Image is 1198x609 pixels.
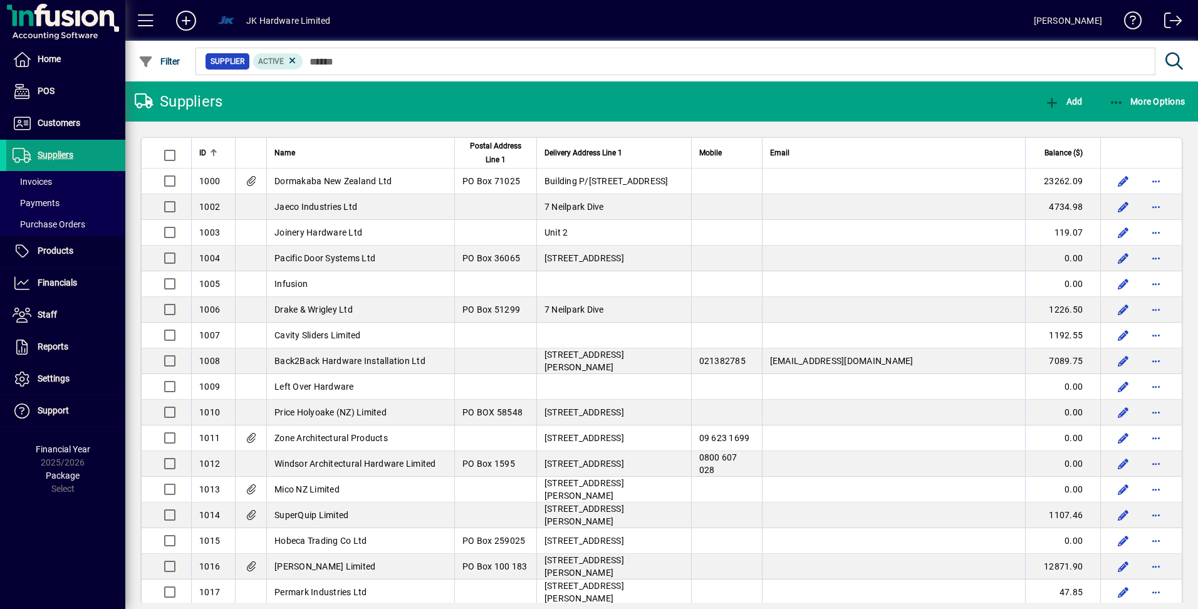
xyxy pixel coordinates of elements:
[1113,582,1133,602] button: Edit
[544,227,568,237] span: Unit 2
[462,407,523,417] span: PO BOX 58548
[1113,377,1133,397] button: Edit
[1146,171,1166,191] button: More options
[1146,531,1166,551] button: More options
[1025,246,1100,271] td: 0.00
[544,478,624,501] span: [STREET_ADDRESS][PERSON_NAME]
[770,356,914,366] span: [EMAIL_ADDRESS][DOMAIN_NAME]
[1146,454,1166,474] button: More options
[1113,556,1133,576] button: Edit
[199,510,220,520] span: 1014
[38,86,55,96] span: POS
[38,373,70,383] span: Settings
[135,50,184,73] button: Filter
[544,459,624,469] span: [STREET_ADDRESS]
[38,278,77,288] span: Financials
[199,484,220,494] span: 1013
[770,146,789,160] span: Email
[699,146,722,160] span: Mobile
[199,202,220,212] span: 1002
[699,452,737,475] span: 0800 607 028
[274,407,387,417] span: Price Holyoake (NZ) Limited
[1025,451,1100,477] td: 0.00
[1146,428,1166,448] button: More options
[1025,425,1100,451] td: 0.00
[1113,402,1133,422] button: Edit
[1146,222,1166,242] button: More options
[199,356,220,366] span: 1008
[36,444,90,454] span: Financial Year
[6,192,125,214] a: Payments
[199,146,227,160] div: ID
[1025,374,1100,400] td: 0.00
[1044,146,1083,160] span: Balance ($)
[13,219,85,229] span: Purchase Orders
[38,246,73,256] span: Products
[1113,454,1133,474] button: Edit
[1025,194,1100,220] td: 4734.98
[135,91,222,112] div: Suppliers
[544,176,669,186] span: Building P/[STREET_ADDRESS]
[6,236,125,267] a: Products
[6,331,125,363] a: Reports
[1044,96,1082,107] span: Add
[199,253,220,263] span: 1004
[38,405,69,415] span: Support
[274,176,392,186] span: Dormakaba New Zealand Ltd
[544,407,624,417] span: [STREET_ADDRESS]
[274,279,308,289] span: Infusion
[1034,11,1102,31] div: [PERSON_NAME]
[6,44,125,75] a: Home
[544,304,604,315] span: 7 Neilpark Dive
[1146,351,1166,371] button: More options
[6,171,125,192] a: Invoices
[6,268,125,299] a: Financials
[6,76,125,107] a: POS
[6,108,125,139] a: Customers
[770,146,1018,160] div: Email
[1113,299,1133,320] button: Edit
[699,356,746,366] span: 021382785
[199,407,220,417] span: 1010
[138,56,180,66] span: Filter
[274,382,354,392] span: Left Over Hardware
[1113,351,1133,371] button: Edit
[462,561,528,571] span: PO Box 100 183
[199,382,220,392] span: 1009
[462,139,529,167] span: Postal Address Line 1
[462,253,520,263] span: PO Box 36065
[274,227,362,237] span: Joinery Hardware Ltd
[1146,377,1166,397] button: More options
[274,330,361,340] span: Cavity Sliders Limited
[1025,169,1100,194] td: 23262.09
[274,253,375,263] span: Pacific Door Systems Ltd
[462,459,515,469] span: PO Box 1595
[6,363,125,395] a: Settings
[6,395,125,427] a: Support
[206,9,246,32] button: Profile
[6,214,125,235] a: Purchase Orders
[258,57,284,66] span: Active
[1146,582,1166,602] button: More options
[1113,248,1133,268] button: Edit
[199,330,220,340] span: 1007
[199,561,220,571] span: 1016
[1113,171,1133,191] button: Edit
[1146,479,1166,499] button: More options
[1146,505,1166,525] button: More options
[38,341,68,351] span: Reports
[1025,271,1100,297] td: 0.00
[1106,90,1189,113] button: More Options
[1025,220,1100,246] td: 119.07
[38,54,61,64] span: Home
[274,510,348,520] span: SuperQuip Limited
[544,146,622,160] span: Delivery Address Line 1
[274,146,447,160] div: Name
[274,304,353,315] span: Drake & Wrigley Ltd
[274,536,367,546] span: Hobeca Trading Co Ltd
[1025,580,1100,605] td: 47.85
[246,11,330,31] div: JK Hardware Limited
[13,177,52,187] span: Invoices
[462,304,520,315] span: PO Box 51299
[1146,299,1166,320] button: More options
